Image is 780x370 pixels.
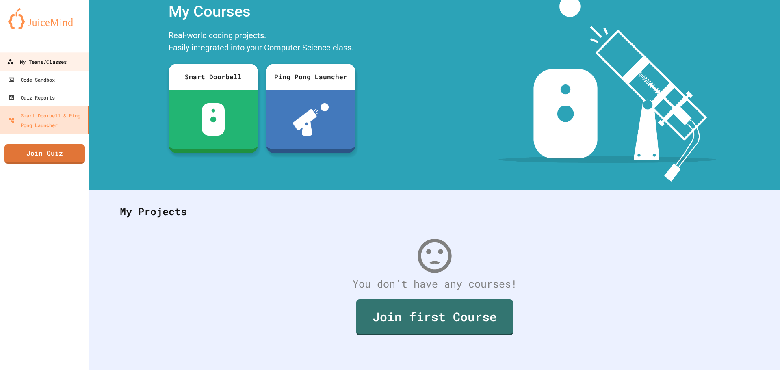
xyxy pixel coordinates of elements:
[8,110,84,130] div: Smart Doorbell & Ping Pong Launcher
[7,57,67,67] div: My Teams/Classes
[8,75,55,84] div: Code Sandbox
[293,103,329,136] img: ppl-with-ball.png
[356,299,513,335] a: Join first Course
[202,103,225,136] img: sdb-white.svg
[165,27,360,58] div: Real-world coding projects. Easily integrated into your Computer Science class.
[4,144,85,164] a: Join Quiz
[112,196,758,227] div: My Projects
[8,8,81,29] img: logo-orange.svg
[8,93,55,102] div: Quiz Reports
[169,64,258,90] div: Smart Doorbell
[112,276,758,292] div: You don't have any courses!
[266,64,355,90] div: Ping Pong Launcher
